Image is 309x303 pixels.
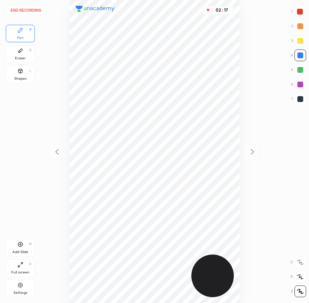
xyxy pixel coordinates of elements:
[291,50,306,61] div: 4
[290,256,306,268] div: C
[15,56,26,60] div: Eraser
[6,6,46,15] button: End recording
[291,64,306,76] div: 5
[12,250,28,254] div: Add Slide
[17,36,24,40] div: Pen
[76,6,115,12] img: logo.38c385cc.svg
[291,286,306,297] div: Z
[14,77,27,80] div: Shapes
[291,79,306,90] div: 6
[29,28,32,32] div: P
[291,20,306,32] div: 2
[291,6,306,17] div: 1
[213,8,231,13] div: 02 : 17
[290,271,306,283] div: X
[29,48,32,52] div: E
[29,69,32,72] div: L
[29,242,32,246] div: H
[291,93,306,105] div: 7
[291,35,306,47] div: 3
[13,291,27,295] div: Settings
[29,263,32,266] div: F
[11,271,29,274] div: Full screen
